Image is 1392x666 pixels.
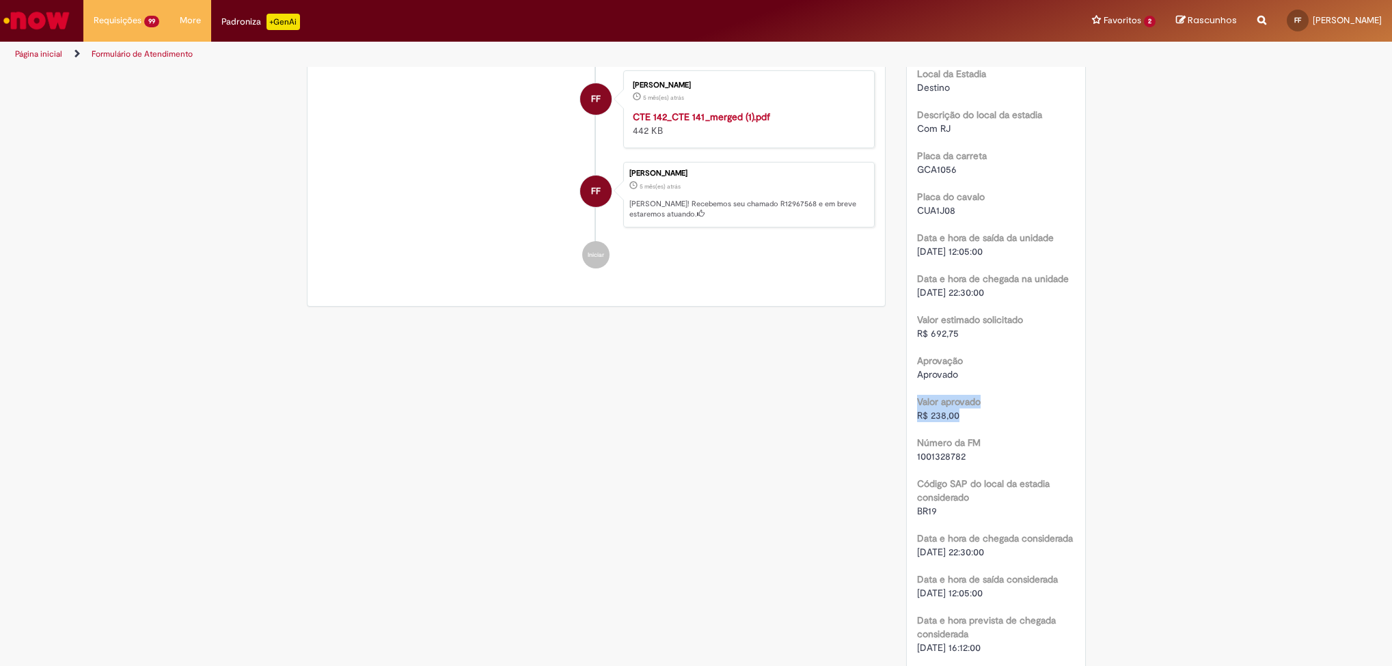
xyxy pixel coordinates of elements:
span: 2 [1144,16,1156,27]
span: Favoritos [1104,14,1141,27]
p: [PERSON_NAME]! Recebemos seu chamado R12967568 e em breve estaremos atuando. [629,199,867,220]
span: More [180,14,201,27]
div: [PERSON_NAME] [633,81,860,89]
span: [DATE] 22:30:00 [917,546,984,558]
span: R$ 692,75 [917,327,959,339]
span: 5 mês(es) atrás [640,182,681,191]
b: Número da FM [917,436,981,449]
p: +GenAi [267,14,300,30]
span: [DATE] 16:12:00 [917,641,981,654]
time: 22/04/2025 18:07:02 [640,182,681,191]
span: FF [1294,16,1301,25]
li: Fabiana Fonseca [318,162,875,227]
span: Aprovado [917,368,958,380]
a: Rascunhos [1176,14,1237,27]
a: Página inicial [15,48,62,59]
div: 442 KB [633,110,860,137]
span: 1001328782 [917,450,966,462]
span: GCA1056 [917,163,957,176]
div: Padroniza [221,14,300,30]
b: Data e hora de chegada na unidade [917,273,1069,285]
time: 22/04/2025 17:40:39 [643,94,684,102]
span: FF [591,83,601,115]
div: [PERSON_NAME] [629,169,867,178]
b: Data e hora de saída considerada [917,573,1058,585]
div: Fabiana Fonseca [580,176,612,207]
b: Aprovação [917,355,963,367]
b: Placa da carreta [917,150,987,162]
span: Requisições [94,14,141,27]
b: Local da Estadia [917,68,986,80]
ul: Trilhas de página [10,42,918,67]
span: [DATE] 12:05:00 [917,587,983,599]
span: Rascunhos [1188,14,1237,27]
span: [DATE] 22:30:00 [917,286,984,299]
span: R$ 238,00 [917,409,959,421]
img: ServiceNow [1,7,72,34]
span: Com RJ [917,122,951,135]
span: 99 [144,16,159,27]
b: Data e hora de chegada considerada [917,532,1073,544]
b: Descrição do local da estadia [917,109,1042,121]
span: [PERSON_NAME] [1313,14,1382,26]
span: [DATE] 12:05:00 [917,245,983,258]
b: Data e hora prevista de chegada considerada [917,614,1056,640]
b: Valor aprovado [917,396,981,408]
div: Fabiana Fonseca [580,83,612,115]
span: CUA1J08 [917,204,955,217]
b: Valor estimado solicitado [917,314,1023,326]
b: Placa do cavalo [917,191,985,203]
a: CTE 142_CTE 141_merged (1).pdf [633,111,770,123]
b: Data e hora de saída da unidade [917,232,1054,244]
span: Destino [917,81,950,94]
a: Formulário de Atendimento [92,48,193,59]
span: FF [591,175,601,208]
span: 5 mês(es) atrás [643,94,684,102]
b: Código SAP do local da estadia considerado [917,477,1050,503]
span: BR19 [917,505,937,517]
